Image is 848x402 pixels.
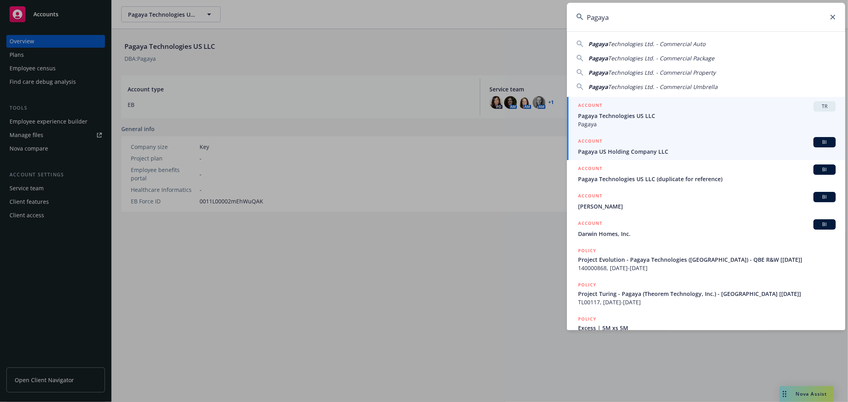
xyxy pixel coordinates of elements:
[588,54,608,62] span: Pagaya
[578,298,836,306] span: TL00117, [DATE]-[DATE]
[578,281,596,289] h5: POLICY
[588,69,608,76] span: Pagaya
[567,160,845,187] a: ACCOUNTBIPagaya Technologies US LLC (duplicate for reference)
[817,221,832,228] span: BI
[578,202,836,211] span: [PERSON_NAME]
[608,83,718,91] span: Technologies Ltd. - Commercial Umbrella
[608,54,714,62] span: Technologies Ltd. - Commercial Package
[567,215,845,242] a: ACCOUNTBIDarwin Homes, Inc.
[578,175,836,183] span: Pagaya Technologies US LLC (duplicate for reference)
[578,112,836,120] span: Pagaya Technologies US LLC
[817,166,832,173] span: BI
[578,101,602,111] h5: ACCOUNT
[608,40,705,48] span: Technologies Ltd. - Commercial Auto
[578,230,836,238] span: Darwin Homes, Inc.
[567,133,845,160] a: ACCOUNTBIPagaya US Holding Company LLC
[608,69,716,76] span: Technologies Ltd. - Commercial Property
[588,83,608,91] span: Pagaya
[817,139,832,146] span: BI
[578,255,836,264] span: Project Evolution - Pagaya Technologies ([GEOGRAPHIC_DATA]) - QBE R&W [[DATE]]
[578,324,836,332] span: Excess | 5M xs 5M
[567,276,845,311] a: POLICYProject Turing - Pagaya (Theorem Technology, Inc.) - [GEOGRAPHIC_DATA] [[DATE]]TL00117, [DA...
[588,40,608,48] span: Pagaya
[578,264,836,272] span: 140000868, [DATE]-[DATE]
[567,242,845,276] a: POLICYProject Evolution - Pagaya Technologies ([GEOGRAPHIC_DATA]) - QBE R&W [[DATE]]140000868, [D...
[567,3,845,31] input: Search...
[578,147,836,156] span: Pagaya US Holding Company LLC
[567,187,845,215] a: ACCOUNTBI[PERSON_NAME]
[817,103,832,110] span: TR
[578,247,596,255] h5: POLICY
[817,193,832,201] span: BI
[578,137,602,147] h5: ACCOUNT
[567,97,845,133] a: ACCOUNTTRPagaya Technologies US LLCPagaya
[578,219,602,229] h5: ACCOUNT
[578,192,602,201] h5: ACCOUNT
[578,164,602,174] h5: ACCOUNT
[578,315,596,323] h5: POLICY
[567,311,845,345] a: POLICYExcess | 5M xs 5M
[578,290,836,298] span: Project Turing - Pagaya (Theorem Technology, Inc.) - [GEOGRAPHIC_DATA] [[DATE]]
[578,120,836,128] span: Pagaya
